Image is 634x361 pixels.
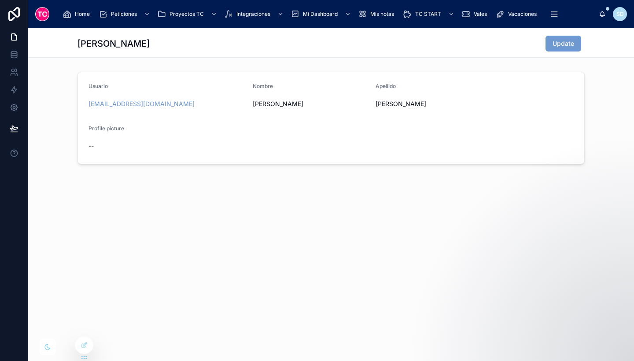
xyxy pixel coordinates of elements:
[253,99,369,108] span: [PERSON_NAME]
[88,83,108,89] span: Usuario
[253,83,273,89] span: Nombre
[459,6,493,22] a: Vales
[616,11,624,18] span: SD
[77,37,150,50] h1: [PERSON_NAME]
[355,6,400,22] a: Mis notas
[553,39,574,48] span: Update
[493,6,543,22] a: Vacaciones
[376,99,492,108] span: [PERSON_NAME]
[221,6,288,22] a: Integraciones
[56,4,599,24] div: scrollable content
[288,6,355,22] a: Mi Dashboard
[474,11,487,18] span: Vales
[88,99,195,108] a: [EMAIL_ADDRESS][DOMAIN_NAME]
[376,83,396,89] span: Apellido
[155,6,221,22] a: Proyectos TC
[60,6,96,22] a: Home
[88,142,94,151] span: --
[170,11,204,18] span: Proyectos TC
[415,11,441,18] span: TC START
[370,11,394,18] span: Mis notas
[236,11,270,18] span: Integraciones
[400,6,459,22] a: TC START
[96,6,155,22] a: Peticiones
[546,36,581,52] button: Update
[88,125,124,132] span: Profile picture
[508,11,537,18] span: Vacaciones
[303,11,338,18] span: Mi Dashboard
[35,7,49,21] img: App logo
[75,11,90,18] span: Home
[111,11,137,18] span: Peticiones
